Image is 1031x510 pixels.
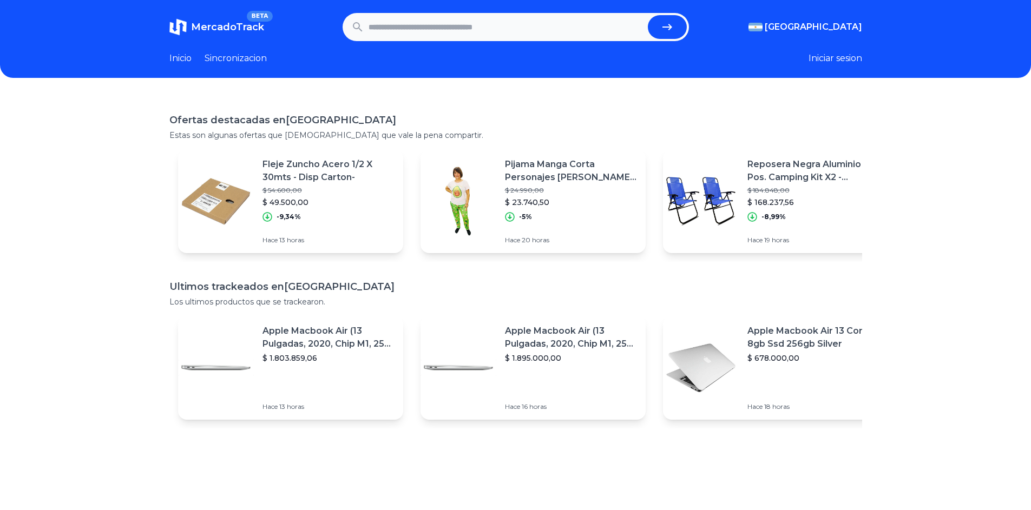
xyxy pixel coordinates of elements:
[205,52,267,65] a: Sincronizacion
[663,149,888,253] a: Featured imageReposera Negra Aluminio 5 Pos. Camping Kit X2 - Disentino$ 184.848,00$ 168.237,56-8...
[178,149,403,253] a: Featured imageFleje Zuncho Acero 1/2 X 30mts - Disp Carton-$ 54.600,00$ 49.500,00-9,34%Hace 13 horas
[748,23,763,31] img: Argentina
[262,324,395,350] p: Apple Macbook Air (13 Pulgadas, 2020, Chip M1, 256 Gb De Ssd, 8 Gb De Ram) - Plata
[747,353,879,363] p: $ 678.000,00
[747,197,879,208] p: $ 168.237,56
[747,324,879,350] p: Apple Macbook Air 13 Core I5 8gb Ssd 256gb Silver
[169,18,187,36] img: MercadoTrack
[262,353,395,363] p: $ 1.803.859,06
[178,316,403,420] a: Featured imageApple Macbook Air (13 Pulgadas, 2020, Chip M1, 256 Gb De Ssd, 8 Gb De Ram) - Plata$...
[169,112,862,128] h1: Ofertas destacadas en [GEOGRAPHIC_DATA]
[169,130,862,141] p: Estas son algunas ofertas que [DEMOGRAPHIC_DATA] que vale la pena compartir.
[747,158,879,184] p: Reposera Negra Aluminio 5 Pos. Camping Kit X2 - Disentino
[747,186,879,195] p: $ 184.848,00
[247,11,272,22] span: BETA
[277,213,301,221] p: -9,34%
[765,21,862,34] span: [GEOGRAPHIC_DATA]
[505,324,637,350] p: Apple Macbook Air (13 Pulgadas, 2020, Chip M1, 256 Gb De Ssd, 8 Gb De Ram) - Plata
[178,330,254,406] img: Featured image
[505,353,637,363] p: $ 1.895.000,00
[262,402,395,411] p: Hace 13 horas
[169,52,192,65] a: Inicio
[505,197,637,208] p: $ 23.740,50
[761,213,786,221] p: -8,99%
[169,18,264,36] a: MercadoTrackBETA
[747,236,879,244] p: Hace 19 horas
[505,158,637,184] p: Pijama Manga Corta Personajes [PERSON_NAME] 2165
[262,236,395,244] p: Hace 13 horas
[505,236,637,244] p: Hace 20 horas
[178,163,254,239] img: Featured image
[747,402,879,411] p: Hace 18 horas
[421,163,496,239] img: Featured image
[169,279,862,294] h1: Ultimos trackeados en [GEOGRAPHIC_DATA]
[505,402,637,411] p: Hace 16 horas
[519,213,532,221] p: -5%
[262,186,395,195] p: $ 54.600,00
[663,163,739,239] img: Featured image
[262,158,395,184] p: Fleje Zuncho Acero 1/2 X 30mts - Disp Carton-
[421,330,496,406] img: Featured image
[262,197,395,208] p: $ 49.500,00
[663,316,888,420] a: Featured imageApple Macbook Air 13 Core I5 8gb Ssd 256gb Silver$ 678.000,00Hace 18 horas
[505,186,637,195] p: $ 24.990,00
[191,21,264,33] span: MercadoTrack
[748,21,862,34] button: [GEOGRAPHIC_DATA]
[809,52,862,65] button: Iniciar sesion
[169,296,862,307] p: Los ultimos productos que se trackearon.
[421,316,646,420] a: Featured imageApple Macbook Air (13 Pulgadas, 2020, Chip M1, 256 Gb De Ssd, 8 Gb De Ram) - Plata$...
[663,330,739,406] img: Featured image
[421,149,646,253] a: Featured imagePijama Manga Corta Personajes [PERSON_NAME] 2165$ 24.990,00$ 23.740,50-5%Hace 20 horas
